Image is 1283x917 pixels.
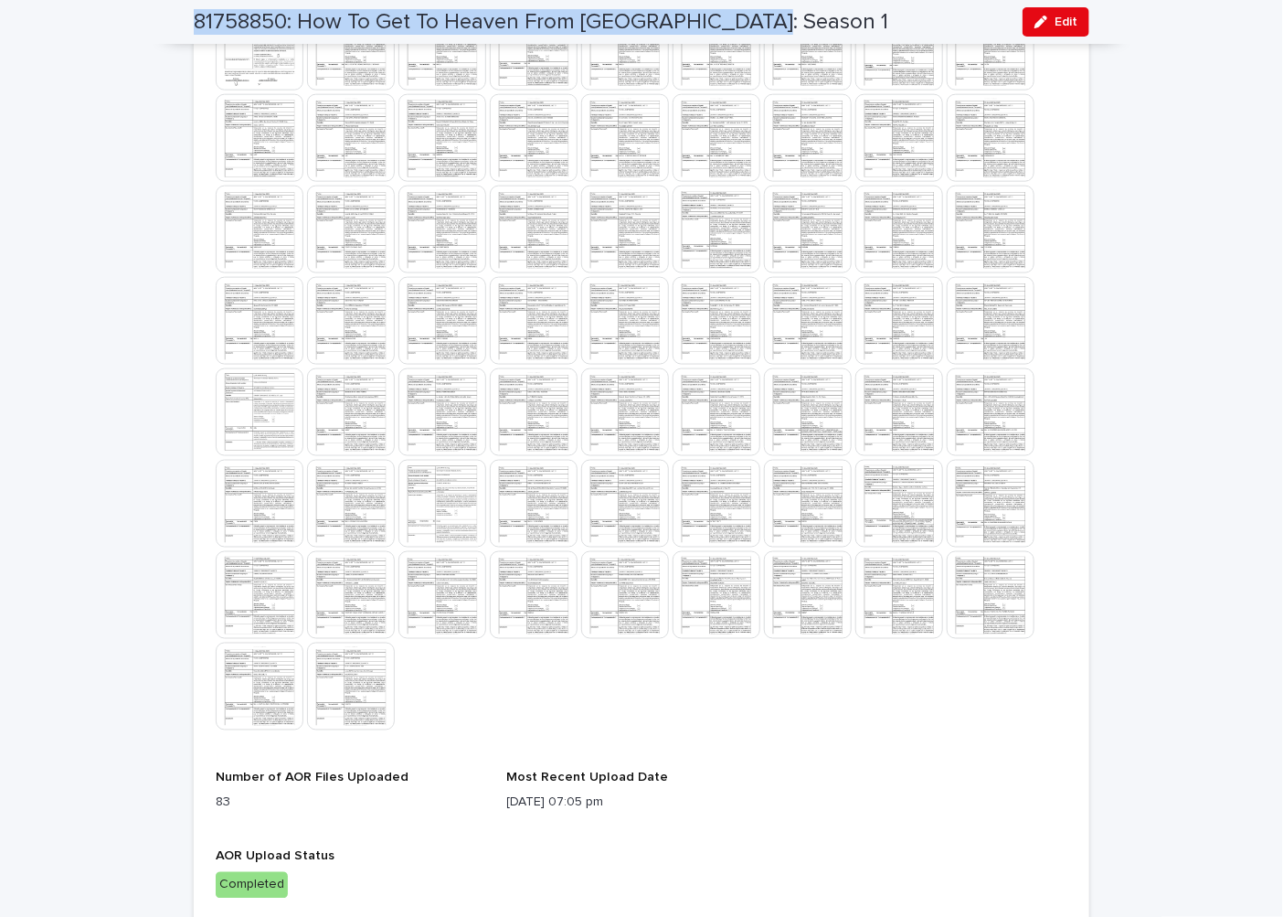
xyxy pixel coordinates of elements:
[1055,16,1077,28] span: Edit
[216,872,288,899] div: Completed
[216,850,334,863] span: AOR Upload Status
[216,794,485,813] p: 83
[507,794,777,813] p: [DATE] 07:05 pm
[194,9,888,36] h2: 81758850: How To Get To Heaven From [GEOGRAPHIC_DATA]: Season 1
[1023,7,1089,37] button: Edit
[507,772,669,784] span: Most Recent Upload Date
[216,772,408,784] span: Number of AOR Files Uploaded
